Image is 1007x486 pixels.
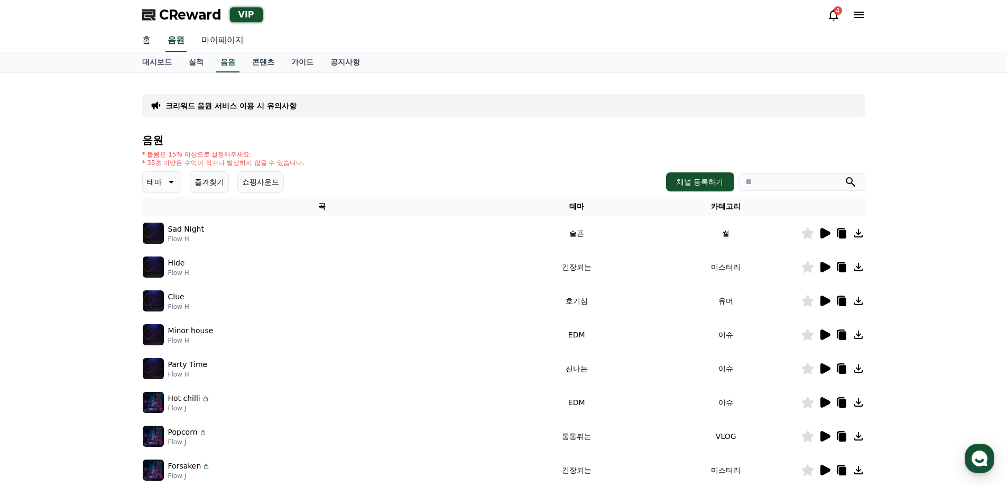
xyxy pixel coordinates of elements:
[193,30,252,52] a: 마이페이지
[651,386,801,419] td: 이슈
[147,175,162,189] p: 테마
[666,172,734,191] button: 채널 등록하기
[168,235,204,243] p: Flow H
[651,318,801,352] td: 이슈
[502,352,651,386] td: 신나는
[502,386,651,419] td: EDM
[168,269,189,277] p: Flow H
[168,302,189,311] p: Flow H
[502,250,651,284] td: 긴장되는
[168,472,211,480] p: Flow J
[168,393,200,404] p: Hot chilli
[143,223,164,244] img: music
[168,438,207,446] p: Flow J
[244,52,283,72] a: 콘텐츠
[230,7,263,22] div: VIP
[33,351,40,360] span: 홈
[168,404,210,412] p: Flow J
[168,370,208,379] p: Flow H
[136,335,203,362] a: 설정
[143,426,164,447] img: music
[134,30,159,52] a: 홈
[143,392,164,413] img: music
[143,460,164,481] img: music
[651,250,801,284] td: 미스터리
[651,216,801,250] td: 썰
[168,291,184,302] p: Clue
[168,359,208,370] p: Party Time
[165,30,187,52] a: 음원
[502,284,651,318] td: 호기심
[142,171,181,192] button: 테마
[142,134,865,146] h4: 음원
[502,419,651,453] td: 통통튀는
[651,419,801,453] td: VLOG
[651,197,801,216] th: 카테고리
[651,284,801,318] td: 유머
[502,318,651,352] td: EDM
[3,335,70,362] a: 홈
[168,224,204,235] p: Sad Night
[168,461,201,472] p: Forsaken
[168,336,214,345] p: Flow H
[142,197,502,216] th: 곡
[216,52,239,72] a: 음원
[165,100,297,111] a: 크리워드 음원 서비스 이용 시 유의사항
[180,52,212,72] a: 실적
[834,6,842,15] div: 4
[827,8,840,21] a: 4
[134,52,180,72] a: 대시보드
[190,171,229,192] button: 즐겨찾기
[651,352,801,386] td: 이슈
[168,427,198,438] p: Popcorn
[143,324,164,345] img: music
[70,335,136,362] a: 대화
[168,325,214,336] p: Minor house
[502,197,651,216] th: 테마
[163,351,176,360] span: 설정
[322,52,368,72] a: 공지사항
[142,6,221,23] a: CReward
[143,358,164,379] img: music
[142,150,305,159] p: * 볼륨은 15% 이상으로 설정해주세요.
[237,171,284,192] button: 쇼핑사운드
[502,216,651,250] td: 슬픈
[159,6,221,23] span: CReward
[143,290,164,311] img: music
[283,52,322,72] a: 가이드
[97,352,109,360] span: 대화
[168,258,185,269] p: Hide
[142,159,305,167] p: * 35초 미만은 수익이 적거나 발생하지 않을 수 있습니다.
[143,256,164,278] img: music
